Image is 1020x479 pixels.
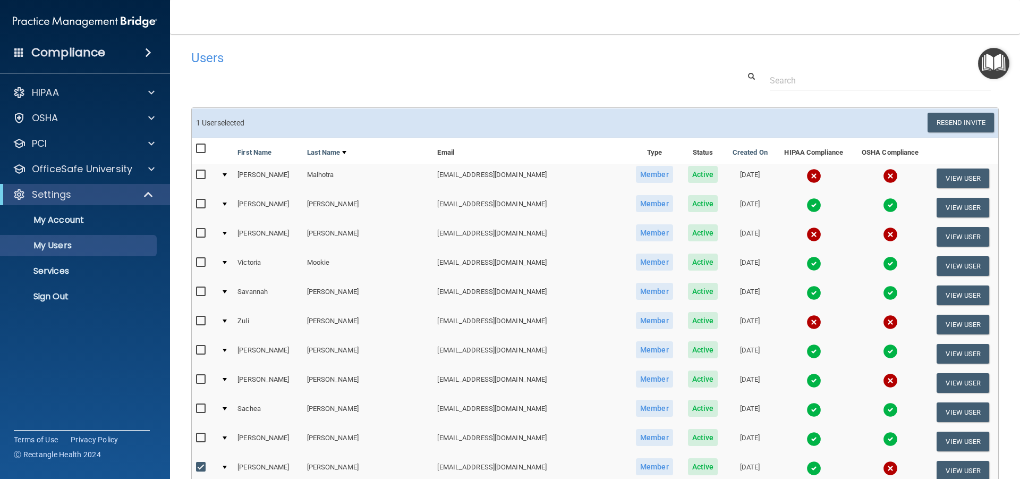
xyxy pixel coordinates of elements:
[725,310,775,339] td: [DATE]
[7,291,152,302] p: Sign Out
[937,227,989,247] button: View User
[937,198,989,217] button: View User
[636,458,673,475] span: Member
[433,339,628,368] td: [EMAIL_ADDRESS][DOMAIN_NAME]
[937,373,989,393] button: View User
[233,368,302,398] td: [PERSON_NAME]
[636,283,673,300] span: Member
[303,368,433,398] td: [PERSON_NAME]
[688,312,718,329] span: Active
[636,195,673,212] span: Member
[806,227,821,242] img: cross.ca9f0e7f.svg
[883,227,898,242] img: cross.ca9f0e7f.svg
[303,251,433,281] td: Mookie
[32,163,132,175] p: OfficeSafe University
[688,341,718,358] span: Active
[883,432,898,447] img: tick.e7d51cea.svg
[937,285,989,305] button: View User
[688,224,718,241] span: Active
[636,371,673,388] span: Member
[13,137,155,150] a: PCI
[14,434,58,445] a: Terms of Use
[770,71,991,90] input: Search
[725,193,775,222] td: [DATE]
[191,51,656,65] h4: Users
[628,138,681,164] th: Type
[806,402,821,417] img: tick.e7d51cea.svg
[883,402,898,417] img: tick.e7d51cea.svg
[233,310,302,339] td: Zuli
[303,222,433,251] td: [PERSON_NAME]
[725,281,775,310] td: [DATE]
[13,188,154,201] a: Settings
[806,169,821,183] img: cross.ca9f0e7f.svg
[233,339,302,368] td: [PERSON_NAME]
[233,251,302,281] td: Victoria
[303,193,433,222] td: [PERSON_NAME]
[883,344,898,359] img: tick.e7d51cea.svg
[71,434,118,445] a: Privacy Policy
[7,215,152,225] p: My Account
[681,138,725,164] th: Status
[233,281,302,310] td: Savannah
[7,266,152,276] p: Services
[433,193,628,222] td: [EMAIL_ADDRESS][DOMAIN_NAME]
[32,112,58,124] p: OSHA
[13,112,155,124] a: OSHA
[433,427,628,456] td: [EMAIL_ADDRESS][DOMAIN_NAME]
[636,429,673,446] span: Member
[775,138,853,164] th: HIPAA Compliance
[433,251,628,281] td: [EMAIL_ADDRESS][DOMAIN_NAME]
[688,283,718,300] span: Active
[433,398,628,427] td: [EMAIL_ADDRESS][DOMAIN_NAME]
[303,427,433,456] td: [PERSON_NAME]
[725,398,775,427] td: [DATE]
[303,164,433,193] td: Malhotra
[688,371,718,388] span: Active
[688,254,718,271] span: Active
[636,254,673,271] span: Member
[937,344,989,364] button: View User
[806,198,821,213] img: tick.e7d51cea.svg
[433,310,628,339] td: [EMAIL_ADDRESS][DOMAIN_NAME]
[233,164,302,193] td: [PERSON_NAME]
[688,166,718,183] span: Active
[883,373,898,388] img: cross.ca9f0e7f.svg
[31,45,105,60] h4: Compliance
[233,193,302,222] td: [PERSON_NAME]
[32,137,47,150] p: PCI
[303,339,433,368] td: [PERSON_NAME]
[688,429,718,446] span: Active
[7,240,152,251] p: My Users
[883,285,898,300] img: tick.e7d51cea.svg
[937,169,989,188] button: View User
[636,341,673,358] span: Member
[688,400,718,417] span: Active
[806,344,821,359] img: tick.e7d51cea.svg
[806,285,821,300] img: tick.e7d51cea.svg
[883,461,898,476] img: cross.ca9f0e7f.svg
[883,198,898,213] img: tick.e7d51cea.svg
[307,146,346,159] a: Last Name
[303,281,433,310] td: [PERSON_NAME]
[433,138,628,164] th: Email
[883,256,898,271] img: tick.e7d51cea.svg
[883,169,898,183] img: cross.ca9f0e7f.svg
[725,339,775,368] td: [DATE]
[636,166,673,183] span: Member
[233,222,302,251] td: [PERSON_NAME]
[196,119,587,127] h6: 1 User selected
[937,315,989,334] button: View User
[806,461,821,476] img: tick.e7d51cea.svg
[13,163,155,175] a: OfficeSafe University
[303,398,433,427] td: [PERSON_NAME]
[853,138,928,164] th: OSHA Compliance
[806,432,821,447] img: tick.e7d51cea.svg
[636,400,673,417] span: Member
[636,312,673,329] span: Member
[233,398,302,427] td: Sachea
[636,224,673,241] span: Member
[32,86,59,99] p: HIPAA
[806,315,821,330] img: cross.ca9f0e7f.svg
[13,11,157,32] img: PMB logo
